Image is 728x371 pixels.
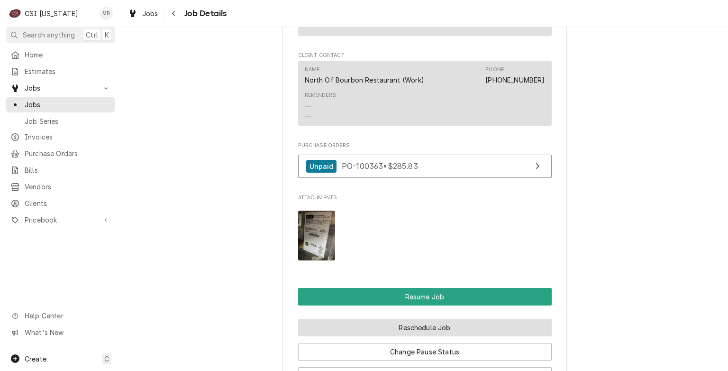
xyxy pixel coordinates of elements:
[25,50,110,60] span: Home
[6,64,115,79] a: Estimates
[298,312,552,336] div: Button Group Row
[25,9,78,19] div: CSI [US_STATE]
[298,52,552,130] div: Client Contact
[124,6,162,21] a: Jobs
[298,203,552,268] span: Attachments
[298,52,552,59] span: Client Contact
[6,113,115,129] a: Job Series
[6,179,115,195] a: Vendors
[6,129,115,145] a: Invoices
[305,66,320,74] div: Name
[6,97,115,112] a: Jobs
[305,75,424,85] div: North Of Bourbon Restaurant (Work)
[104,354,109,364] span: C
[298,288,552,306] div: Button Group Row
[6,47,115,63] a: Home
[105,30,109,40] span: K
[6,195,115,211] a: Clients
[298,142,552,183] div: Purchase Orders
[485,66,545,85] div: Phone
[25,66,110,76] span: Estimates
[298,194,552,202] span: Attachments
[9,7,22,20] div: C
[182,7,227,20] span: Job Details
[298,61,552,126] div: Contact
[6,80,115,96] a: Go to Jobs
[298,319,552,336] button: Reschedule Job
[305,111,311,121] div: —
[298,194,552,268] div: Attachments
[298,343,552,361] button: Change Pause Status
[6,27,115,43] button: Search anythingCtrlK
[25,132,110,142] span: Invoices
[9,7,22,20] div: CSI Kentucky's Avatar
[305,66,424,85] div: Name
[100,7,113,20] div: Matt Brewington's Avatar
[25,83,96,93] span: Jobs
[25,182,110,192] span: Vendors
[25,215,96,225] span: Pricebook
[25,198,110,208] span: Clients
[25,311,109,321] span: Help Center
[298,211,336,260] img: sIClKdIORcaTUgqLP6Kr
[25,327,109,337] span: What's New
[23,30,75,40] span: Search anything
[166,6,182,21] button: Navigate back
[6,212,115,228] a: Go to Pricebook
[485,76,545,84] a: [PHONE_NUMBER]
[86,30,98,40] span: Ctrl
[298,61,552,130] div: Client Contact List
[6,146,115,161] a: Purchase Orders
[25,148,110,158] span: Purchase Orders
[25,165,110,175] span: Bills
[6,325,115,340] a: Go to What's New
[298,155,552,178] a: View Purchase Order
[6,162,115,178] a: Bills
[485,66,504,74] div: Phone
[25,355,46,363] span: Create
[298,306,552,312] div: Button Group Row
[305,92,336,99] div: Reminders
[100,7,113,20] div: MB
[298,142,552,149] span: Purchase Orders
[142,9,158,19] span: Jobs
[298,288,552,306] button: Resume Job
[25,116,110,126] span: Job Series
[25,100,110,110] span: Jobs
[305,101,311,111] div: —
[6,308,115,324] a: Go to Help Center
[305,92,336,121] div: Reminders
[298,336,552,361] div: Button Group Row
[342,161,418,171] span: PO-100363 • $285.83
[306,160,337,173] div: Unpaid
